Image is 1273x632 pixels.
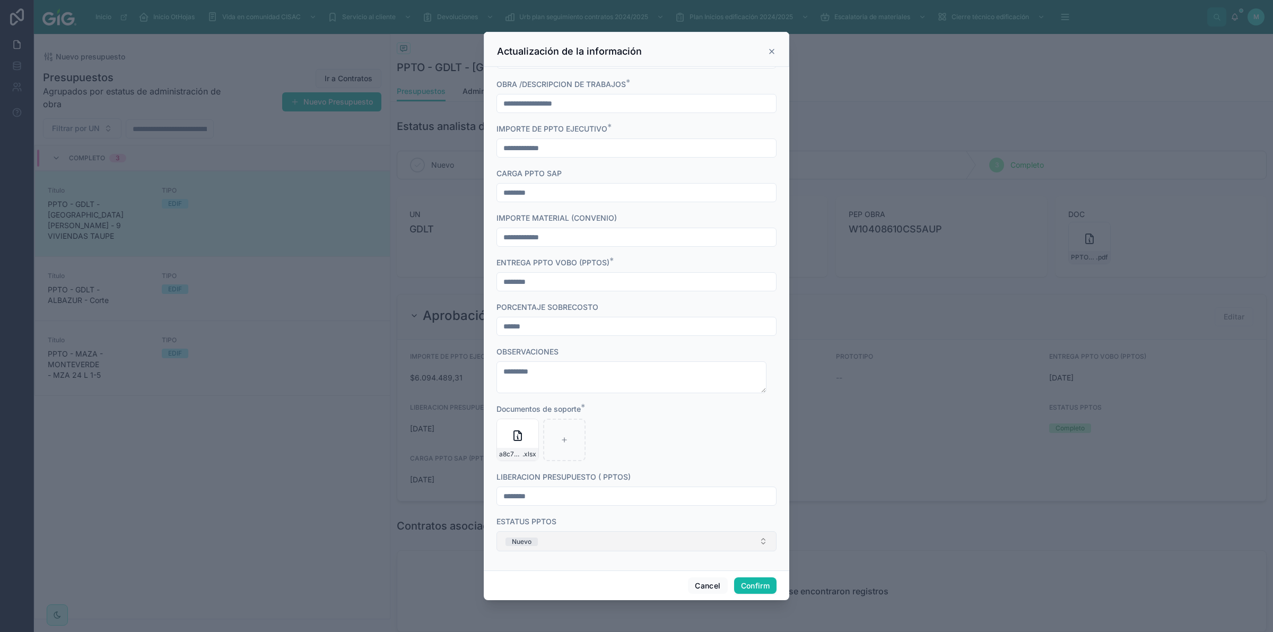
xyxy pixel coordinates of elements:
button: Confirm [734,577,777,594]
span: CARGA PPTO SAP [496,169,562,178]
span: OBSERVACIONES [496,347,559,356]
span: ESTATUS PPTOS [496,517,556,526]
span: ENTREGA PPTO VOBO (PPTOS) [496,258,609,267]
button: Cancel [688,577,727,594]
span: IMPORTE MATERIAL (CONVENIO) [496,213,617,222]
span: PORCENTAJE SOBRECOSTO [496,302,598,311]
span: .xlsx [522,450,536,458]
span: OBRA /DESCRIPCION DE TRABAJOS [496,80,626,89]
span: Documentos de soporte [496,404,581,413]
h3: Actualización de la información [497,45,642,58]
span: a8c703e9-4bd8-4352-a512-a3034bfa9411-Granate-6v-2AGR-Corte [499,450,522,458]
span: IMPORTE DE PPTO EJECUTIVO [496,124,607,133]
div: Nuevo [512,538,531,546]
span: LIBERACION PRESUPUESTO ( PPTOS) [496,472,631,481]
button: Select Button [496,531,777,551]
